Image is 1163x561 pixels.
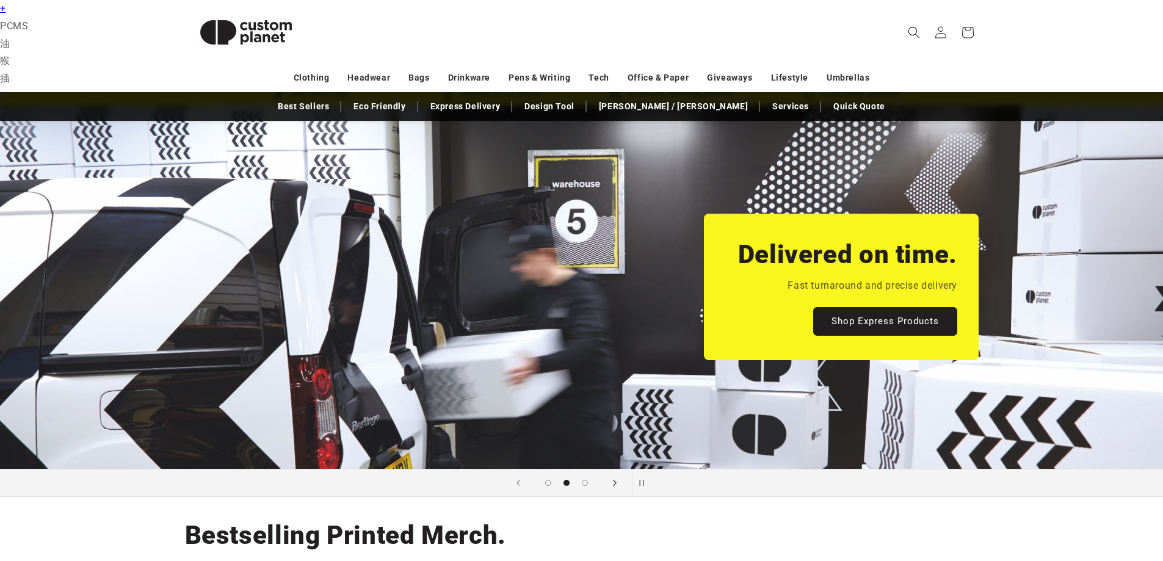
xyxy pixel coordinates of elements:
a: Umbrellas [827,67,869,89]
button: Load slide 3 of 3 [576,474,594,492]
a: Design Tool [518,96,581,117]
h2: Delivered on time. [737,238,957,271]
a: Best Sellers [272,96,335,117]
iframe: Chat Widget [946,429,1163,561]
a: Lifestyle [771,67,808,89]
summary: Search [900,19,927,46]
button: Next slide [601,469,628,496]
a: Services [766,96,815,117]
a: Express Delivery [424,96,507,117]
a: Pens & Writing [509,67,570,89]
a: Quick Quote [827,96,891,117]
a: Clothing [294,67,330,89]
a: Tech [589,67,609,89]
a: Shop Express Products [813,307,957,336]
a: Eco Friendly [347,96,411,117]
button: Pause slideshow [632,469,659,496]
div: 聊天小组件 [946,429,1163,561]
a: [PERSON_NAME] / [PERSON_NAME] [593,96,754,117]
a: Headwear [347,67,390,89]
a: Bags [408,67,429,89]
a: Office & Paper [628,67,689,89]
button: Previous slide [505,469,532,496]
h2: Bestselling Printed Merch. [185,519,506,552]
a: Giveaways [707,67,752,89]
a: Drinkware [448,67,490,89]
p: Fast turnaround and precise delivery [788,277,957,295]
button: Load slide 1 of 3 [539,474,557,492]
button: Load slide 2 of 3 [557,474,576,492]
img: Custom Planet [185,5,307,60]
